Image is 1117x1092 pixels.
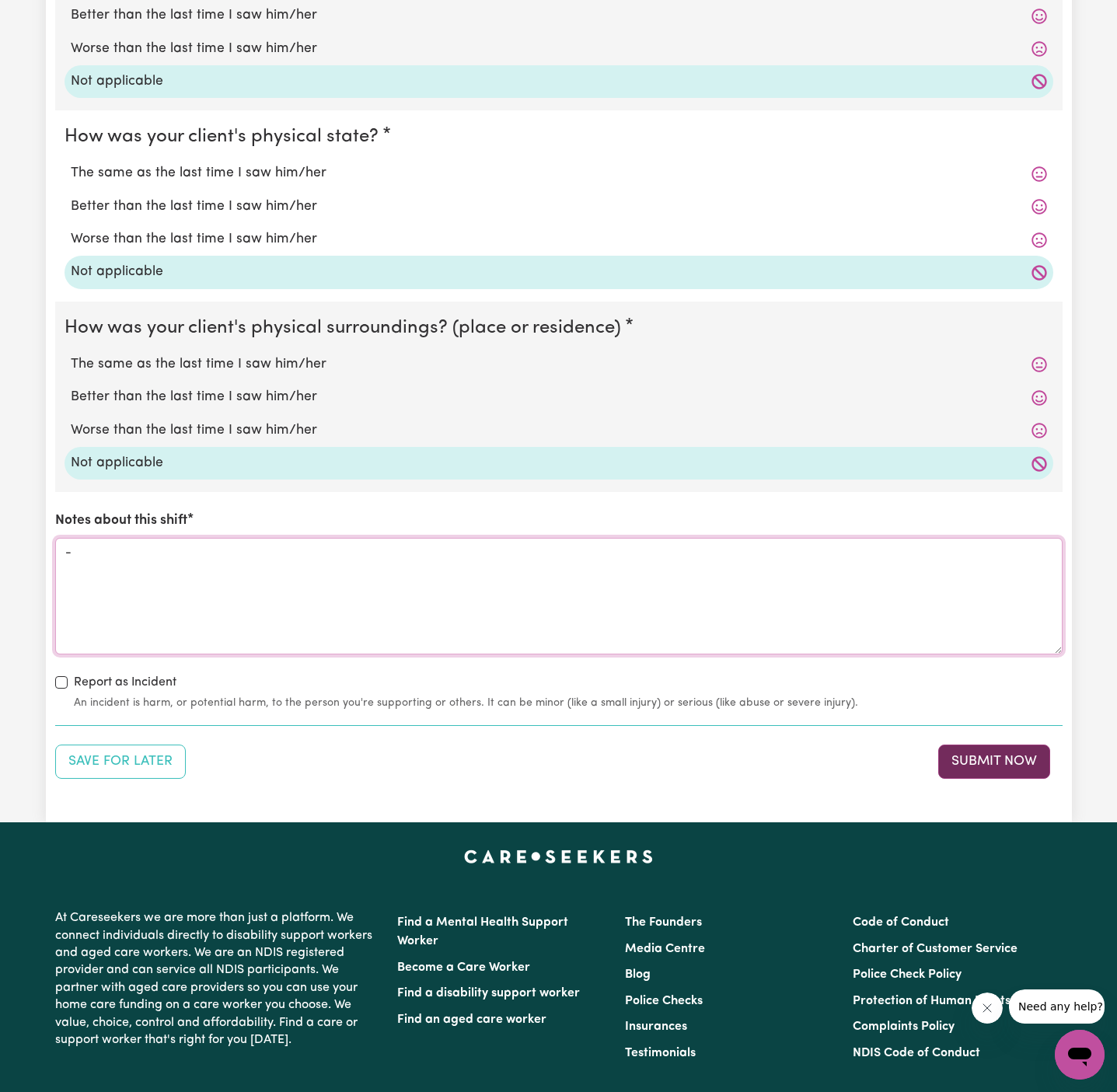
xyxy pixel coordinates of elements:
[853,943,1018,955] a: Charter of Customer Service
[625,995,703,1007] a: Police Checks
[65,314,627,342] legend: How was your client's physical surroundings? (place or residence)
[65,123,385,151] legend: How was your client's physical state?
[55,511,187,531] label: Notes about this shift
[972,993,1003,1024] iframe: Close message
[625,968,651,981] a: Blog
[55,903,379,1055] p: At Careseekers we are more than just a platform. We connect individuals directly to disability su...
[397,987,580,1000] a: Find a disability support worker
[71,163,1047,183] label: The same as the last time I saw him/her
[71,453,1047,473] label: Not applicable
[71,420,1047,441] label: Worse than the last time I saw him/her
[74,673,176,692] label: Report as Incident
[625,943,705,955] a: Media Centre
[74,695,1063,711] small: An incident is harm, or potential harm, to the person you're supporting or others. It can be mino...
[397,916,568,947] a: Find a Mental Health Support Worker
[853,995,1011,1007] a: Protection of Human Rights
[71,72,1047,92] label: Not applicable
[397,1014,546,1026] a: Find an aged care worker
[71,197,1047,217] label: Better than the last time I saw him/her
[853,968,962,981] a: Police Check Policy
[71,354,1047,375] label: The same as the last time I saw him/her
[625,916,702,929] a: The Founders
[71,5,1047,26] label: Better than the last time I saw him/her
[464,850,653,863] a: Careseekers home page
[853,1020,955,1033] a: Complaints Policy
[71,229,1047,249] label: Worse than the last time I saw him/her
[625,1047,696,1059] a: Testimonials
[938,745,1050,779] button: Submit your job report
[71,262,1047,282] label: Not applicable
[853,916,949,929] a: Code of Conduct
[55,745,186,779] button: Save your job report
[71,39,1047,59] label: Worse than the last time I saw him/her
[397,961,530,974] a: Become a Care Worker
[55,538,1063,654] textarea: -
[1055,1030,1105,1080] iframe: Button to launch messaging window
[853,1047,980,1059] a: NDIS Code of Conduct
[1009,989,1105,1024] iframe: Message from company
[71,387,1047,407] label: Better than the last time I saw him/her
[625,1020,687,1033] a: Insurances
